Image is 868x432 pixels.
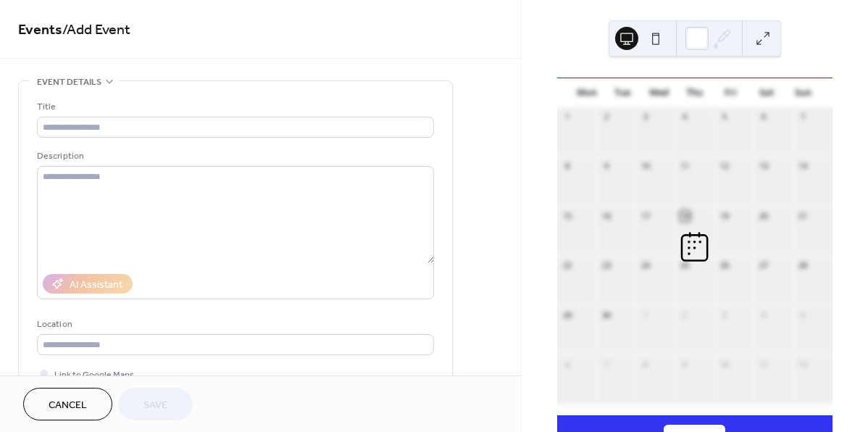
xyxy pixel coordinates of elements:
[601,112,612,122] div: 2
[562,112,572,122] div: 1
[601,260,612,271] div: 23
[601,310,612,320] div: 30
[798,359,809,370] div: 12
[562,260,572,271] div: 22
[680,161,690,172] div: 11
[18,16,62,44] a: Events
[62,16,130,44] span: / Add Event
[640,78,677,107] div: Wed
[49,398,87,413] span: Cancel
[758,161,769,172] div: 13
[640,260,651,271] div: 24
[562,359,572,370] div: 6
[719,310,730,320] div: 3
[680,210,690,221] div: 18
[601,359,612,370] div: 7
[605,78,641,107] div: Tue
[798,310,809,320] div: 5
[719,112,730,122] div: 5
[37,317,431,332] div: Location
[54,367,134,383] span: Link to Google Maps
[569,78,605,107] div: Mon
[758,359,769,370] div: 11
[37,75,101,90] span: Event details
[719,161,730,172] div: 12
[785,78,821,107] div: Sun
[758,310,769,320] div: 4
[758,112,769,122] div: 6
[640,210,651,221] div: 17
[798,210,809,221] div: 21
[713,78,749,107] div: Fri
[719,260,730,271] div: 26
[601,161,612,172] div: 9
[640,310,651,320] div: 1
[749,78,785,107] div: Sat
[562,161,572,172] div: 8
[680,310,690,320] div: 2
[640,112,651,122] div: 3
[562,210,572,221] div: 15
[798,260,809,271] div: 28
[37,149,431,164] div: Description
[758,260,769,271] div: 27
[37,99,431,115] div: Title
[680,112,690,122] div: 4
[677,78,713,107] div: Thu
[640,359,651,370] div: 8
[680,359,690,370] div: 9
[680,260,690,271] div: 25
[798,112,809,122] div: 7
[640,161,651,172] div: 10
[562,310,572,320] div: 29
[798,161,809,172] div: 14
[719,359,730,370] div: 10
[601,210,612,221] div: 16
[719,210,730,221] div: 19
[23,388,112,420] button: Cancel
[758,210,769,221] div: 20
